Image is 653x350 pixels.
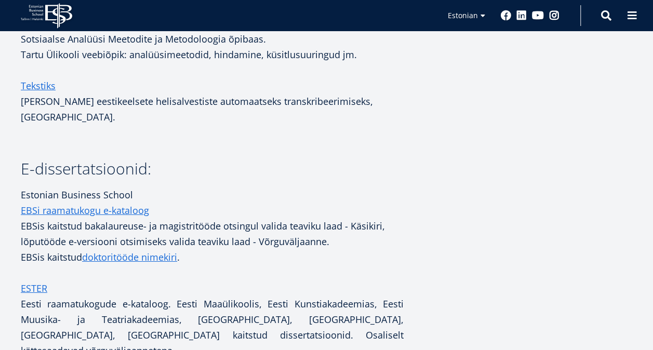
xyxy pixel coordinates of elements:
a: Facebook [501,10,511,21]
a: Instagram [549,10,559,21]
a: doktoritööde nimekiri [82,249,177,265]
a: ESTER [21,280,47,296]
p: EBSis kaitstud bakalaureuse- ja magistritööde otsingul valida teaviku laad - Käsikiri, lõputööde ... [21,218,404,265]
a: Linkedin [516,10,527,21]
h3: E-dissertatsioonid: [21,161,404,177]
p: Estonian Business School [21,187,404,218]
a: EBSi raamatukogu e-kataloog [21,203,149,218]
a: Youtube [532,10,544,21]
p: [PERSON_NAME] eestikeelsete helisalvestiste automaatseks transkribeerimiseks, [GEOGRAPHIC_DATA]. [21,93,404,125]
a: Tekstiks [21,78,56,93]
h1: Sotsiaalse Analüüsi Meetodite ja Metodoloogia õpibaas. Tartu Ülikooli veebiõpik: analüüsimeetodid... [21,16,404,62]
